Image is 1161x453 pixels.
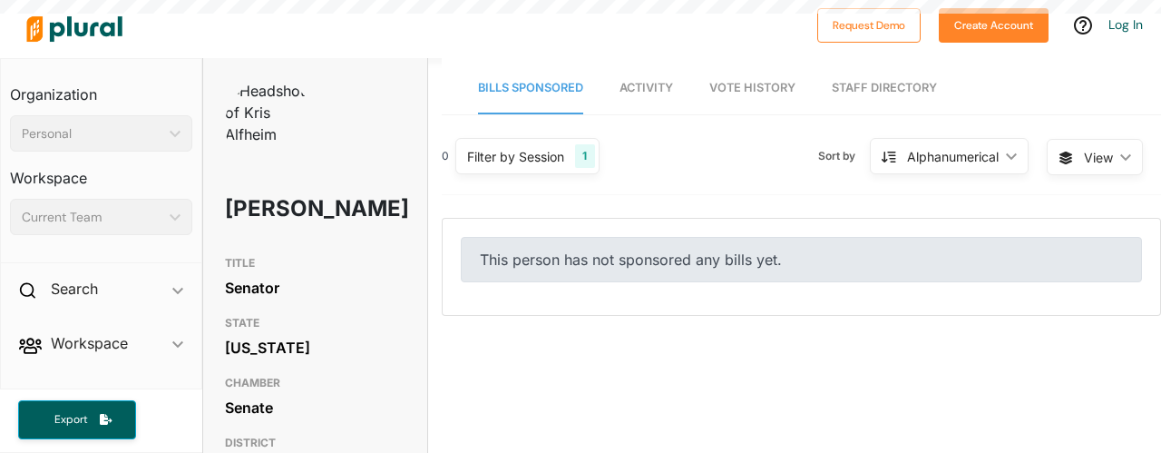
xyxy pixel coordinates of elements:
[620,63,673,114] a: Activity
[709,81,795,94] span: Vote History
[225,394,405,421] div: Senate
[478,81,583,94] span: Bills Sponsored
[478,63,583,114] a: Bills Sponsored
[467,147,564,166] div: Filter by Session
[225,182,334,236] h1: [PERSON_NAME]
[818,148,870,164] span: Sort by
[225,80,316,145] img: Headshot of Kris Alfheim
[939,15,1049,34] a: Create Account
[22,208,162,227] div: Current Team
[461,237,1142,282] div: This person has not sponsored any bills yet.
[51,279,98,299] h2: Search
[817,8,921,43] button: Request Demo
[18,400,136,439] button: Export
[709,63,795,114] a: Vote History
[1084,148,1113,167] span: View
[225,372,405,394] h3: CHAMBER
[817,15,921,34] a: Request Demo
[225,252,405,274] h3: TITLE
[225,274,405,301] div: Senator
[225,312,405,334] h3: STATE
[832,63,937,114] a: Staff Directory
[1108,16,1143,33] a: Log In
[575,144,594,168] div: 1
[42,412,100,428] span: Export
[10,152,192,192] h3: Workspace
[225,334,405,361] div: [US_STATE]
[620,81,673,94] span: Activity
[10,68,192,108] h3: Organization
[442,148,449,164] div: 0
[22,124,162,143] div: Personal
[939,8,1049,43] button: Create Account
[907,147,999,166] div: Alphanumerical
